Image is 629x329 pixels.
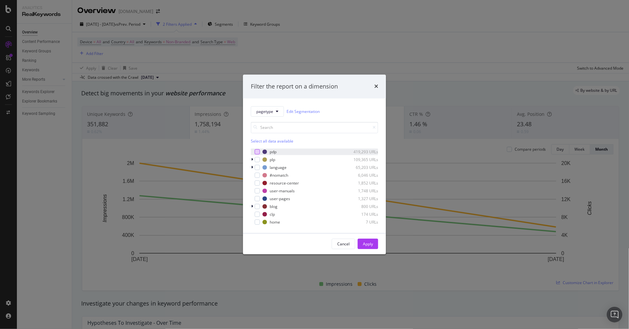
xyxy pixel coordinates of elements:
[346,204,378,209] div: 800 URLs
[270,172,288,178] div: #nomatch
[346,165,378,170] div: 65,203 URLs
[346,180,378,186] div: 1,852 URLs
[346,212,378,217] div: 174 URLs
[607,307,623,322] div: Open Intercom Messenger
[346,172,378,178] div: 6,046 URLs
[270,196,290,201] div: user-pages
[346,149,378,155] div: 419,293 URLs
[243,75,386,254] div: modal
[332,239,355,249] button: Cancel
[270,204,277,209] div: blog
[270,188,295,194] div: user-manuals
[337,241,350,247] div: Cancel
[251,122,378,133] input: Search
[256,109,273,114] span: pagetype
[270,165,287,170] div: language
[346,219,378,225] div: 7 URLs
[270,149,276,155] div: pdp
[270,212,275,217] div: clp
[363,241,373,247] div: Apply
[358,239,378,249] button: Apply
[346,157,378,162] div: 109,365 URLs
[251,82,338,91] div: Filter the report on a dimension
[270,219,280,225] div: home
[346,196,378,201] div: 1,327 URLs
[346,188,378,194] div: 1,748 URLs
[270,157,275,162] div: plp
[374,82,378,91] div: times
[287,108,320,115] a: Edit Segmentation
[251,139,378,144] div: Select all data available
[270,180,299,186] div: resource-center
[251,106,284,117] button: pagetype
